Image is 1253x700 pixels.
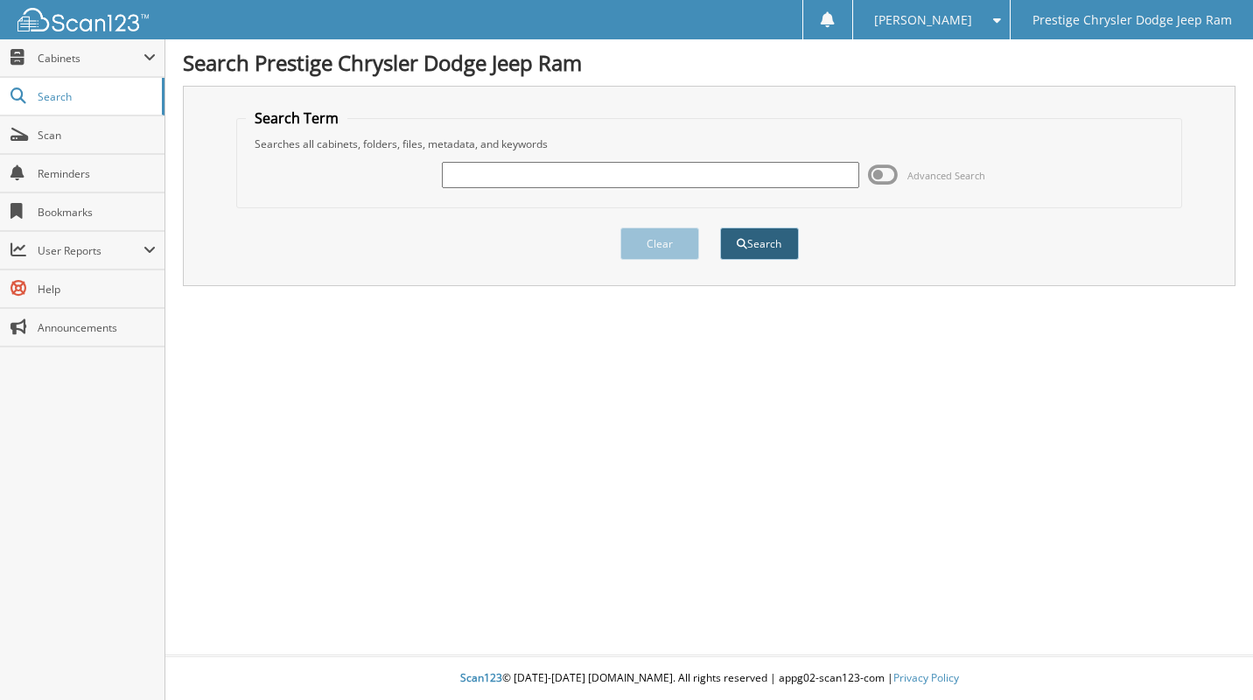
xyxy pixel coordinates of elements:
[38,166,156,181] span: Reminders
[1165,616,1253,700] iframe: Chat Widget
[17,8,149,31] img: scan123-logo-white.svg
[38,89,153,104] span: Search
[620,227,699,260] button: Clear
[246,136,1172,151] div: Searches all cabinets, folders, files, metadata, and keywords
[38,282,156,297] span: Help
[720,227,799,260] button: Search
[38,128,156,143] span: Scan
[907,169,985,182] span: Advanced Search
[460,670,502,685] span: Scan123
[874,15,972,25] span: [PERSON_NAME]
[165,657,1253,700] div: © [DATE]-[DATE] [DOMAIN_NAME]. All rights reserved | appg02-scan123-com |
[183,48,1235,77] h1: Search Prestige Chrysler Dodge Jeep Ram
[246,108,347,128] legend: Search Term
[893,670,959,685] a: Privacy Policy
[38,51,143,66] span: Cabinets
[38,205,156,220] span: Bookmarks
[1032,15,1232,25] span: Prestige Chrysler Dodge Jeep Ram
[38,320,156,335] span: Announcements
[38,243,143,258] span: User Reports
